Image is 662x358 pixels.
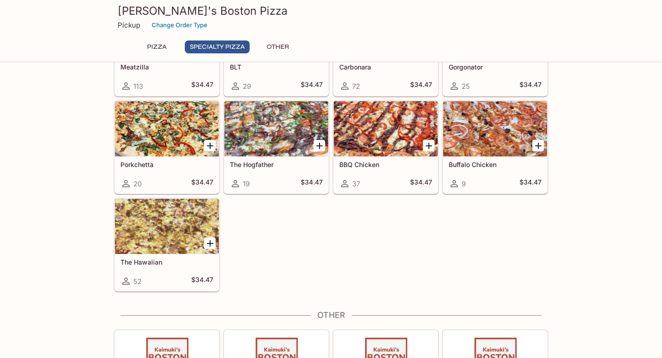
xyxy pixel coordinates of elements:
[204,237,216,249] button: Add The Hawaiian
[443,101,548,194] a: Buffalo Chicken9$34.47
[224,101,329,194] a: The Hogfather19$34.47
[333,101,438,194] a: BBQ Chicken37$34.47
[118,4,544,18] h3: [PERSON_NAME]'s Boston Pizza
[118,21,140,29] p: Pickup
[230,161,323,168] h5: The Hogfather
[334,101,438,156] div: BBQ Chicken
[133,179,142,188] span: 20
[120,63,213,71] h5: Meatzilla
[314,140,325,151] button: Add The Hogfather
[120,258,213,266] h5: The Hawaiian
[185,40,250,53] button: Specialty Pizza
[114,310,548,320] h4: Other
[115,101,219,156] div: Porkchetta
[204,140,216,151] button: Add Porkchetta
[519,81,542,92] h5: $34.47
[301,81,323,92] h5: $34.47
[301,178,323,189] h5: $34.47
[423,140,434,151] button: Add BBQ Chicken
[136,40,177,53] button: Pizza
[449,161,542,168] h5: Buffalo Chicken
[352,179,360,188] span: 37
[133,277,142,286] span: 52
[352,82,360,91] span: 72
[462,82,470,91] span: 25
[133,82,143,91] span: 113
[191,81,213,92] h5: $34.47
[339,161,432,168] h5: BBQ Chicken
[462,179,466,188] span: 9
[339,63,432,71] h5: Carbonara
[114,198,219,291] a: The Hawaiian52$34.47
[410,178,432,189] h5: $34.47
[243,179,250,188] span: 19
[148,18,211,32] button: Change Order Type
[257,40,298,53] button: Other
[449,63,542,71] h5: Gorgonator
[191,178,213,189] h5: $34.47
[191,276,213,287] h5: $34.47
[532,140,544,151] button: Add Buffalo Chicken
[115,199,219,254] div: The Hawaiian
[443,101,547,156] div: Buffalo Chicken
[519,178,542,189] h5: $34.47
[224,101,328,156] div: The Hogfather
[120,161,213,168] h5: Porkchetta
[243,82,251,91] span: 29
[114,101,219,194] a: Porkchetta20$34.47
[230,63,323,71] h5: BLT
[410,81,432,92] h5: $34.47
